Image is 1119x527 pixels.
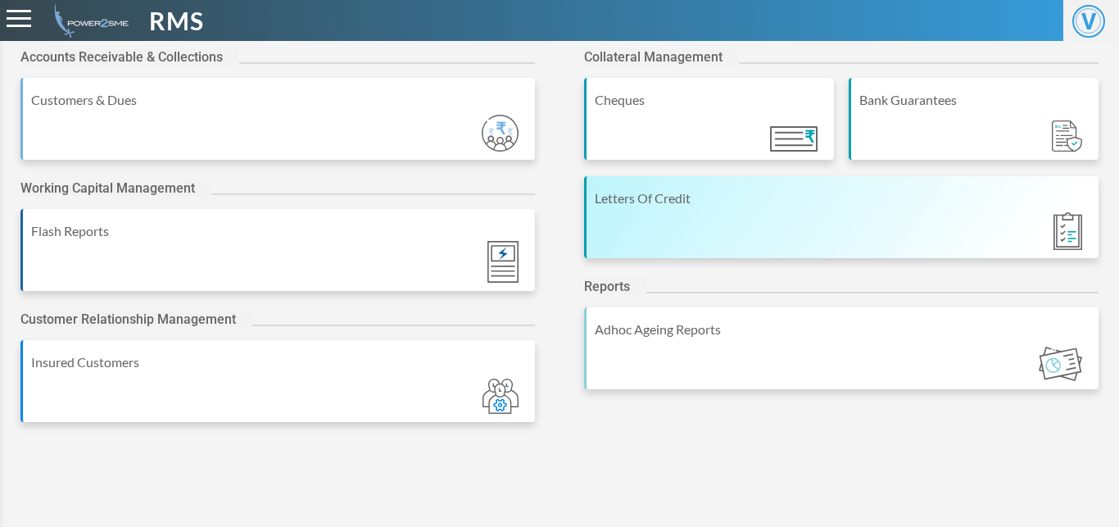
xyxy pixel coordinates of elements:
div: Insured Customers [31,352,527,372]
a: Insured Customers Module_ic [20,340,535,438]
h2: Accounts Receivable & Collections [20,49,239,65]
a: Bank Guarantees Module_ic [849,78,1099,176]
img: Module_ic [1052,120,1082,152]
img: Module_ic [1039,347,1082,381]
img: Module_ic [482,115,519,152]
img: Module_ic [482,379,519,414]
img: admin [48,4,129,38]
a: Flash Reports Module_ic [20,209,535,307]
h2: Customer Relationship Management [20,311,252,327]
span: RMS [149,2,204,39]
h2: Collateral Management [584,49,739,65]
img: Module_ic [1053,212,1082,250]
a: Adhoc Ageing Reports Module_ic [584,307,1099,406]
div: Customers & Dues [31,90,527,110]
h2: Working Capital Management [20,180,211,196]
a: Customers & Dues Module_ic [20,78,535,176]
div: Flash Reports [31,221,527,241]
div: Cheques [595,90,826,110]
a: Cheques Module_ic [584,78,834,176]
a: Letters Of Credit Module_ic [584,176,1099,275]
img: Module_ic [770,126,818,152]
div: Bank Guarantees [859,90,1090,110]
div: Letters Of Credit [595,189,1090,208]
div: Adhoc Ageing Reports [595,320,1090,339]
span: V [1072,5,1105,38]
h2: Reports [584,279,646,294]
img: Module_ic [487,241,519,283]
